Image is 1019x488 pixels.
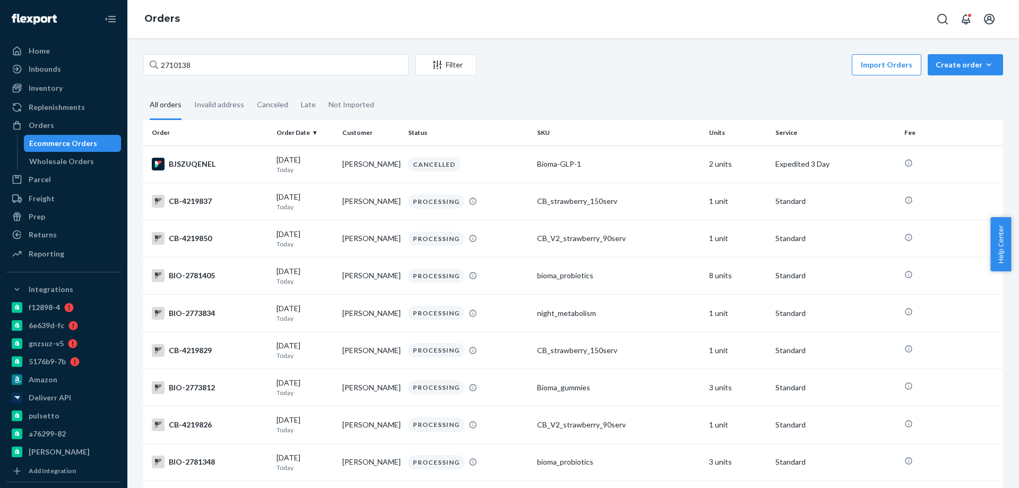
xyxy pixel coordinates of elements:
[338,295,404,332] td: [PERSON_NAME]
[338,332,404,369] td: [PERSON_NAME]
[277,415,334,434] div: [DATE]
[415,54,477,75] button: Filter
[257,91,288,118] div: Canceled
[932,8,953,30] button: Open Search Box
[136,4,188,35] ol: breadcrumbs
[100,8,121,30] button: Close Navigation
[29,302,60,313] div: f12898-4
[29,374,57,385] div: Amazon
[6,190,121,207] a: Freight
[979,8,1000,30] button: Open account menu
[408,232,464,246] div: PROCESSING
[152,232,268,245] div: CB-4219850
[952,456,1008,483] iframe: Opens a widget where you can chat to one of our agents
[29,156,94,167] div: Wholesale Orders
[6,389,121,406] a: Deliverr API
[29,229,57,240] div: Returns
[6,407,121,424] a: pulsetto
[29,249,64,259] div: Reporting
[143,120,272,145] th: Order
[277,202,334,211] p: Today
[408,343,464,357] div: PROCESSING
[705,145,771,183] td: 2 units
[150,91,182,120] div: All orders
[537,233,701,244] div: CB_V2_strawberry_90serv
[537,308,701,319] div: night_metabolism
[152,158,268,170] div: BJSZUQENEL
[194,91,244,118] div: Invalid address
[775,345,896,356] p: Standard
[775,233,896,244] p: Standard
[404,120,533,145] th: Status
[338,220,404,257] td: [PERSON_NAME]
[408,417,464,432] div: PROCESSING
[338,183,404,220] td: [PERSON_NAME]
[24,135,122,152] a: Ecommerce Orders
[301,91,316,118] div: Late
[342,128,400,137] div: Customer
[775,308,896,319] p: Standard
[277,277,334,286] p: Today
[338,443,404,481] td: [PERSON_NAME]
[928,54,1003,75] button: Create order
[408,306,464,320] div: PROCESSING
[152,381,268,394] div: BIO-2773812
[277,314,334,323] p: Today
[29,120,54,131] div: Orders
[24,153,122,170] a: Wholesale Orders
[775,457,896,467] p: Standard
[277,452,334,472] div: [DATE]
[277,378,334,397] div: [DATE]
[705,406,771,443] td: 1 unit
[6,226,121,243] a: Returns
[852,54,921,75] button: Import Orders
[29,46,50,56] div: Home
[705,220,771,257] td: 1 unit
[152,344,268,357] div: CB-4219829
[272,120,338,145] th: Order Date
[705,120,771,145] th: Units
[29,447,90,457] div: [PERSON_NAME]
[6,425,121,442] a: a76299-82
[6,281,121,298] button: Integrations
[277,425,334,434] p: Today
[990,217,1011,271] button: Help Center
[144,13,180,24] a: Orders
[705,183,771,220] td: 1 unit
[6,443,121,460] a: [PERSON_NAME]
[6,371,121,388] a: Amazon
[338,369,404,406] td: [PERSON_NAME]
[152,456,268,468] div: BIO-2781348
[12,14,57,24] img: Flexport logo
[775,382,896,393] p: Standard
[29,320,64,331] div: 6e639d-fc
[6,80,121,97] a: Inventory
[705,443,771,481] td: 3 units
[338,145,404,183] td: [PERSON_NAME]
[6,317,121,334] a: 6e639d-fc
[338,406,404,443] td: [PERSON_NAME]
[29,429,66,439] div: a76299-82
[537,196,701,207] div: CB_strawberry_150serv
[537,345,701,356] div: CB_strawberry_150serv
[29,356,66,367] div: 5176b9-7b
[277,155,334,174] div: [DATE]
[6,465,121,477] a: Add Integration
[6,117,121,134] a: Orders
[537,382,701,393] div: Bioma_gummies
[955,8,977,30] button: Open notifications
[152,269,268,282] div: BIO-2781405
[29,410,59,421] div: pulsetto
[6,335,121,352] a: gnzsuz-v5
[705,332,771,369] td: 1 unit
[705,257,771,294] td: 8 units
[29,284,73,295] div: Integrations
[533,120,705,145] th: SKU
[29,338,64,349] div: gnzsuz-v5
[29,193,55,204] div: Freight
[408,380,464,395] div: PROCESSING
[29,211,45,222] div: Prep
[6,171,121,188] a: Parcel
[29,174,51,185] div: Parcel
